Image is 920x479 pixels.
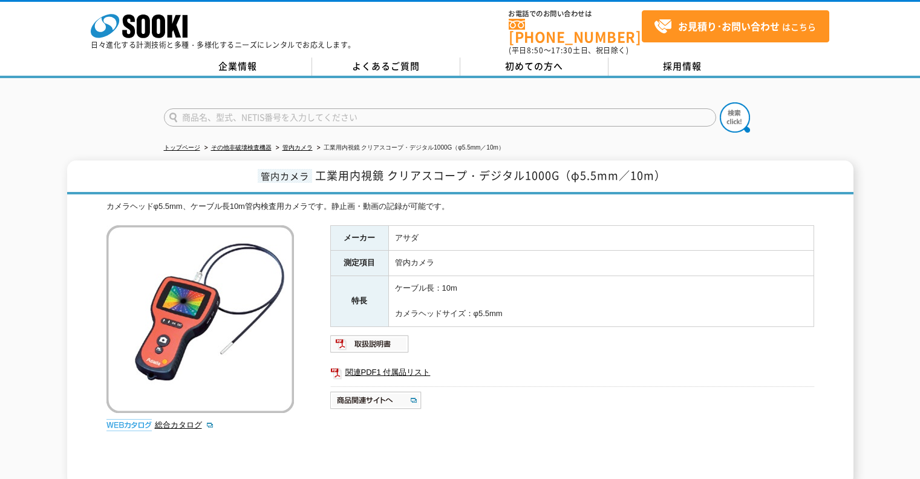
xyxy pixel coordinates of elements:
span: (平日 ～ 土日、祝日除く) [509,45,628,56]
a: 管内カメラ [282,144,313,151]
a: 採用情報 [608,58,757,76]
a: その他非破壊検査機器 [211,144,272,151]
img: 取扱説明書 [330,334,409,354]
a: [PHONE_NUMBER] [509,19,642,44]
a: よくあるご質問 [312,58,460,76]
img: 工業用内視鏡 クリアスコープ・デジタル1000G（φ5.5mm／10m） [106,225,294,413]
span: はこちら [654,18,816,36]
th: メーカー [330,225,388,251]
span: 初めての方へ [505,59,563,73]
input: 商品名、型式、NETIS番号を入力してください [164,108,716,127]
td: アサダ [388,225,814,251]
a: 取扱説明書 [330,342,409,351]
th: 特長 [330,276,388,326]
strong: お見積り･お問い合わせ [678,19,780,33]
span: お電話でのお問い合わせは [509,10,642,18]
a: 関連PDF1 付属品リスト [330,365,814,380]
span: 17:30 [551,45,573,56]
li: 工業用内視鏡 クリアスコープ・デジタル1000G（φ5.5mm／10m） [315,142,504,154]
div: カメラヘッドφ5.5mm、ケーブル長10m管内検査用カメラです。静止画・動画の記録が可能です。 [106,200,814,213]
th: 測定項目 [330,251,388,276]
p: 日々進化する計測技術と多種・多様化するニーズにレンタルでお応えします。 [91,41,356,48]
img: 商品関連サイトへ [330,391,423,410]
a: 総合カタログ [155,420,214,429]
a: トップページ [164,144,200,151]
span: 工業用内視鏡 クリアスコープ・デジタル1000G（φ5.5mm／10m） [315,167,666,183]
a: 企業情報 [164,58,312,76]
img: btn_search.png [720,102,750,133]
a: 初めての方へ [460,58,608,76]
span: 8:50 [527,45,544,56]
a: お見積り･お問い合わせはこちら [642,10,829,42]
img: webカタログ [106,419,152,431]
span: 管内カメラ [258,169,312,183]
td: 管内カメラ [388,251,814,276]
td: ケーブル長：10m カメラヘッドサイズ：φ5.5mm [388,276,814,326]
